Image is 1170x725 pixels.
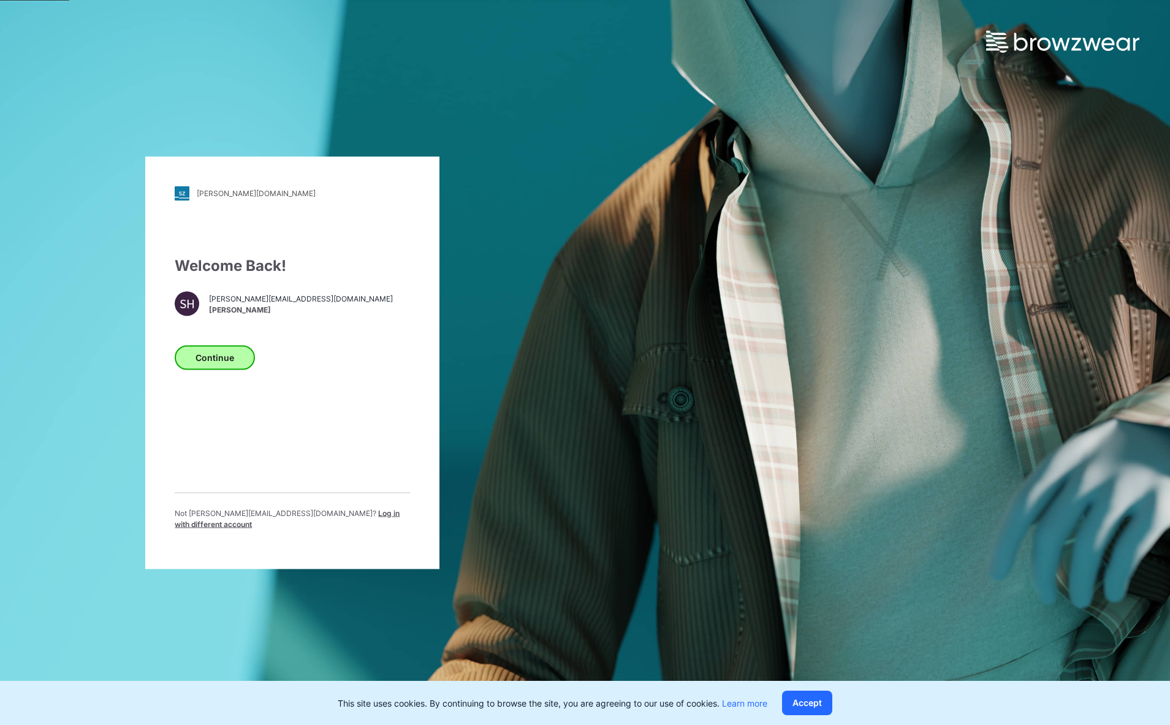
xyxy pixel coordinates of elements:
[197,189,316,198] div: [PERSON_NAME][DOMAIN_NAME]
[175,291,199,316] div: SH
[209,305,393,316] span: [PERSON_NAME]
[175,507,410,530] p: Not [PERSON_NAME][EMAIL_ADDRESS][DOMAIN_NAME] ?
[986,31,1139,53] img: browzwear-logo.e42bd6dac1945053ebaf764b6aa21510.svg
[338,697,767,710] p: This site uses cookies. By continuing to browse the site, you are agreeing to our use of cookies.
[209,294,393,305] span: [PERSON_NAME][EMAIL_ADDRESS][DOMAIN_NAME]
[175,186,410,200] a: [PERSON_NAME][DOMAIN_NAME]
[175,345,255,370] button: Continue
[175,186,189,200] img: stylezone-logo.562084cfcfab977791bfbf7441f1a819.svg
[722,698,767,708] a: Learn more
[782,691,832,715] button: Accept
[175,254,410,276] div: Welcome Back!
